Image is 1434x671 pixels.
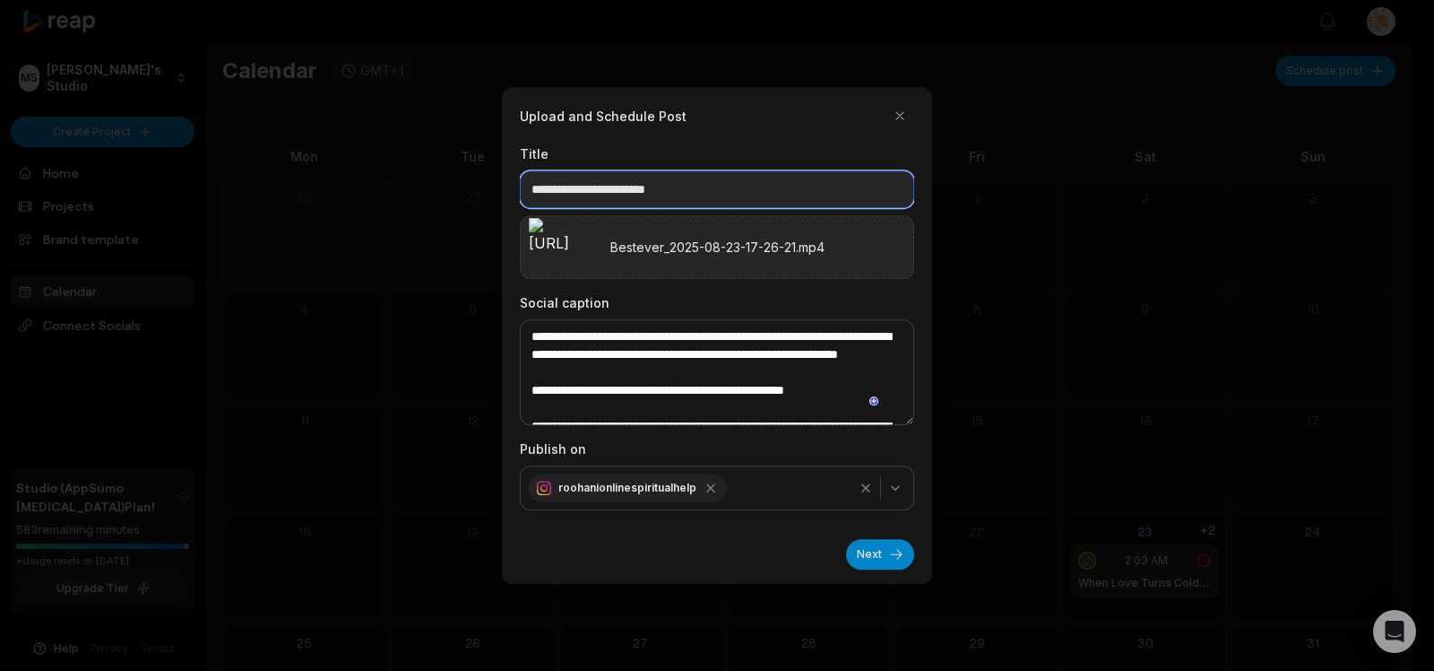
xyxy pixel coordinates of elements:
label: Publish on [520,440,914,458]
button: Next [846,539,914,570]
label: Bestever_2025-08-23-17-26-21.mp4 [610,238,825,257]
label: Title [520,144,914,163]
span: [URL] [529,234,569,252]
button: roohanionlinespiritualhelp [520,466,914,510]
div: roohanionlinespiritualhelp [528,474,727,502]
h2: Upload and Schedule Post [520,107,687,126]
img: icon-4ce3ab2c.png [529,218,569,232]
textarea: To enrich screen reader interactions, please activate Accessibility in Grammarly extension settings [520,319,914,425]
label: Social caption [520,293,914,312]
